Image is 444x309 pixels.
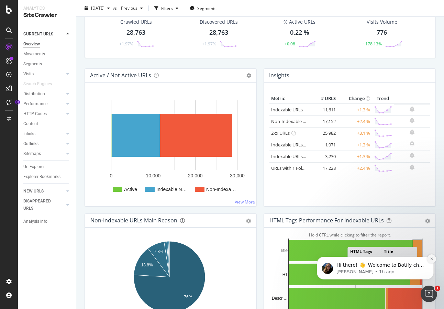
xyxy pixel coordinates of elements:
text: Descri… [272,296,288,301]
a: Content [23,120,71,128]
svg: A chart. [90,93,248,201]
div: 28,763 [209,28,228,37]
img: Profile image for Laura [15,49,26,60]
text: 20,000 [188,173,203,178]
td: 11,611 [310,104,337,116]
a: Segments [23,60,71,68]
td: 17,228 [310,162,337,174]
a: View More [235,199,255,205]
i: Options [246,73,251,78]
div: gear [246,219,251,223]
a: Distribution [23,90,64,98]
th: Trend [372,93,394,104]
div: bell-plus [410,129,414,135]
text: 76% [184,295,192,299]
div: Inlinks [23,130,35,137]
div: message notification from Laura, 1h ago. Hi there! 👋 Welcome to Botify chat support! Have a quest... [10,43,127,66]
div: bell-plus [410,118,414,123]
div: Explorer Bookmarks [23,173,60,180]
span: Previous [118,5,137,11]
th: Change [337,93,372,104]
a: Movements [23,51,71,58]
td: +2.4 % [337,115,372,127]
text: Title [280,248,288,253]
div: Sitemaps [23,150,41,157]
div: Discovered URLs [200,19,238,25]
a: Outlinks [23,140,64,147]
h4: Insights [269,71,289,80]
span: 2025 Aug. 25th [91,5,104,11]
div: Movements [23,51,45,58]
div: DISAPPEARED URLS [23,198,58,212]
a: Performance [23,100,64,108]
div: HTML Tags Performance for Indexable URLs [269,217,384,224]
div: +178.13% [363,41,382,47]
p: Message from Laura, sent 1h ago [30,55,119,62]
a: Indexable URLs with Bad H1 [271,142,329,148]
td: +1.3 % [337,104,372,116]
div: +1.97% [119,41,133,47]
td: 3,230 [310,151,337,162]
a: Non-Indexable URLs [271,118,313,124]
div: Analysis Info [23,218,47,225]
a: HTTP Codes [23,110,64,118]
div: Non-Indexable URLs Main Reason [90,217,177,224]
span: vs [113,5,118,11]
div: 28,763 [126,28,145,37]
div: Visits Volume [367,19,397,25]
td: +1.3 % [337,139,372,151]
div: 0.22 % [290,28,309,37]
th: # URLS [310,93,337,104]
a: Analysis Info [23,218,71,225]
text: Non-Indexa… [206,187,236,192]
div: Crawled URLs [120,19,152,25]
div: bell-plus [410,141,414,146]
text: 13.8% [141,263,153,267]
div: Overview [23,41,40,48]
td: 25,982 [310,127,337,139]
div: Segments [23,60,42,68]
div: bell-plus [410,153,414,158]
a: Indexable URLs [271,107,303,113]
text: 10,000 [146,173,160,178]
text: 7.8% [154,249,164,254]
button: Previous [118,3,146,14]
span: 1 [435,286,440,291]
a: Inlinks [23,130,64,137]
td: +1.3 % [337,151,372,162]
a: URLs with 1 Follow Inlink [271,165,322,171]
a: Search Engines [23,80,59,88]
a: Explorer Bookmarks [23,173,71,180]
div: bell-plus [410,106,414,112]
div: Search Engines [23,80,52,88]
div: Content [23,120,38,128]
a: Sitemaps [23,150,64,157]
td: 1,071 [310,139,337,151]
a: NEW URLS [23,188,64,195]
div: Distribution [23,90,45,98]
a: Indexable URLs with Bad Description [271,153,346,159]
button: Segments [187,3,219,14]
text: Active [124,187,137,192]
a: 2xx URLs [271,130,290,136]
a: DISAPPEARED URLS [23,198,64,212]
button: [DATE] [82,3,113,14]
text: H1 [282,272,288,277]
div: SiteCrawler [23,11,70,19]
span: Segments [197,5,217,11]
div: Filters [161,5,173,11]
text: 30,000 [230,173,245,178]
td: 17,152 [310,115,337,127]
a: Visits [23,70,64,78]
text: 0 [110,173,113,178]
div: NEW URLS [23,188,44,195]
div: Url Explorer [23,163,45,170]
div: bell-plus [410,164,414,170]
div: CURRENT URLS [23,31,53,38]
th: Metric [269,93,310,104]
div: Performance [23,100,47,108]
div: +0.08 [285,41,295,47]
div: +1.97% [202,41,216,47]
button: Filters [152,3,181,14]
